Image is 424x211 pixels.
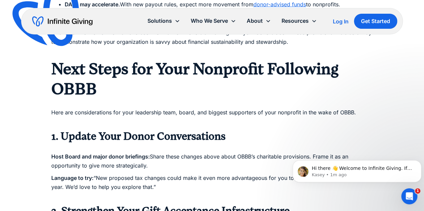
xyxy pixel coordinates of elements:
a: home [32,16,93,27]
div: Solutions [147,16,172,25]
a: Log In [333,17,349,25]
strong: Next Steps for Your Nonprofit Following OBBB [51,60,339,98]
a: Get Started [354,14,397,29]
div: Log In [333,19,349,24]
div: About [247,16,263,25]
iframe: Intercom live chat [401,188,417,204]
div: Who We Serve [191,16,228,25]
p: Here are considerations for your leadership team, board, and biggest supporters of your nonprofit... [51,99,373,126]
div: Solutions [142,14,185,28]
p: “New proposed tax changes could make it even more advantageous for you to give non-cash assets th... [51,174,373,201]
div: Resources [282,16,309,25]
strong: 1. Update Your Donor Conversations [51,130,226,142]
strong: Host Board and major donor briefings: [51,153,150,160]
p: Share these changes above about OBBB’s charitable provisions. Frame it as an opportunity to give ... [51,143,373,171]
div: Who We Serve [185,14,241,28]
p: This is not the moment to wait and see. Now is the time to start talking with your donors about t... [51,28,373,56]
a: donor-advised funds [253,1,306,8]
strong: Language to try: [51,175,94,181]
div: Resources [276,14,322,28]
span: 1 [415,188,420,194]
iframe: Intercom notifications message [290,146,424,193]
div: About [241,14,276,28]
